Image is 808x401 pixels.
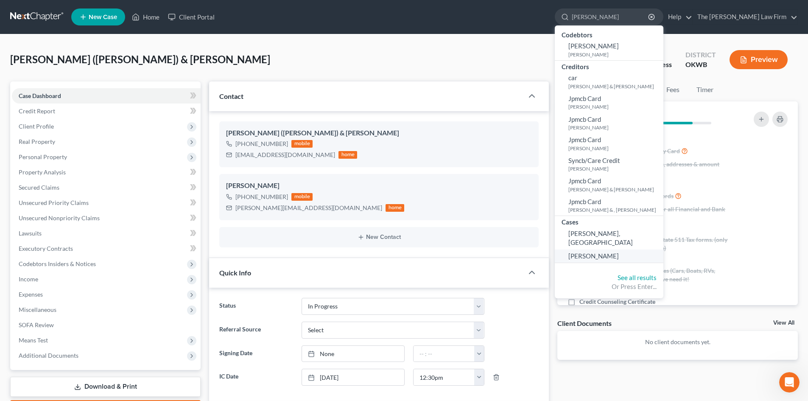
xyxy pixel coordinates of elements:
div: Close [149,3,164,19]
div: Cases [555,216,663,227]
span: Jpmcb Card [568,115,601,123]
a: Client Portal [164,9,219,25]
a: None [302,346,404,362]
span: Means Test [19,337,48,344]
div: Or Press Enter... [562,282,657,291]
div: [PERSON_NAME] [30,70,79,79]
div: • [DATE] [81,132,105,141]
iframe: Intercom live chat [779,372,800,393]
label: Status [215,298,297,315]
span: Contact [219,92,243,100]
button: New Contact [226,234,532,241]
a: View All [773,320,794,326]
span: Jpmcb Card [568,136,601,143]
div: • [DATE] [81,70,105,79]
a: Jpmcb Card[PERSON_NAME] & [PERSON_NAME] [555,174,663,195]
span: [PERSON_NAME] [568,42,619,50]
span: Income [19,275,38,283]
span: Need help figuring out the best way to enter your client's income? Here's a quick article to show... [30,62,613,68]
img: Profile image for Kelly [10,61,27,78]
small: [PERSON_NAME] & [PERSON_NAME] [568,186,661,193]
span: Help [134,286,148,292]
a: Credit Report [12,104,201,119]
div: [PERSON_NAME] [30,38,79,47]
h1: Messages [63,4,109,18]
small: [PERSON_NAME] [568,51,661,58]
span: [PERSON_NAME] [568,252,619,260]
a: [PERSON_NAME][PERSON_NAME] [555,39,663,60]
span: Case Dashboard [19,92,61,99]
a: The [PERSON_NAME] Law Firm [693,9,797,25]
a: Case Dashboard [12,88,201,104]
a: Download & Print [10,377,201,397]
span: Messages [68,286,101,292]
span: Jpmcb Card [568,95,601,102]
span: Quick Info [219,269,251,277]
span: Credit Counseling Certificate [579,297,655,306]
span: Credit Report [19,107,55,115]
span: Personal Property [19,153,67,160]
span: Syncb/Care Credit [568,157,620,164]
a: Jpmcb Card[PERSON_NAME] [555,133,663,154]
input: Search by name... [572,9,649,25]
a: Secured Claims [12,180,201,195]
div: District [685,50,716,60]
button: Send us a message [39,239,131,256]
div: Creditors [555,61,663,71]
small: [PERSON_NAME] & [PERSON_NAME] [568,83,661,90]
a: Home [128,9,164,25]
small: [PERSON_NAME] [568,145,661,152]
img: Profile image for Kelly [10,124,27,141]
span: Additional Documents [19,352,78,359]
label: Referral Source [215,322,297,339]
span: Unsecured Nonpriority Claims [19,214,100,222]
span: Real Property [19,138,55,145]
a: Help [664,9,692,25]
div: [PERSON_NAME] [30,164,79,173]
div: • [DATE] [81,101,105,110]
a: [PERSON_NAME] [555,250,663,263]
small: [PERSON_NAME] [568,103,661,110]
div: [PHONE_NUMBER] [235,140,288,148]
div: [EMAIL_ADDRESS][DOMAIN_NAME] [235,151,335,159]
div: home [386,204,404,212]
div: • [DATE] [81,164,105,173]
div: Client Documents [557,319,612,328]
div: mobile [291,193,313,201]
span: [PERSON_NAME], [GEOGRAPHIC_DATA] [568,230,633,246]
div: mobile [291,140,313,148]
span: New Case [89,14,117,20]
div: [PHONE_NUMBER] [235,193,288,201]
a: Jpmcb Card[PERSON_NAME] [555,113,663,134]
a: [PERSON_NAME], [GEOGRAPHIC_DATA] [555,227,663,250]
a: [DATE] [302,369,404,385]
button: Messages [56,265,113,299]
div: [PERSON_NAME] [226,181,532,191]
span: Property Analysis [19,168,66,176]
small: [PERSON_NAME] [568,165,661,172]
a: car[PERSON_NAME] & [PERSON_NAME] [555,71,663,92]
div: OKWB [685,60,716,70]
div: [PERSON_NAME] ([PERSON_NAME]) & [PERSON_NAME] [226,128,532,138]
button: Help [113,265,170,299]
img: Profile image for Lindsey [10,155,27,172]
span: Secured Claims [19,184,59,191]
a: Unsecured Nonpriority Claims [12,210,201,226]
label: Signing Date [215,345,297,362]
span: Unsecured Priority Claims [19,199,89,206]
span: SOFA Review [19,321,54,328]
span: Miscellaneous [19,306,56,313]
span: Expenses [19,291,43,298]
img: Profile image for Emma [10,93,27,109]
a: Syncb/Care Credit[PERSON_NAME] [555,154,663,175]
div: • 1h ago [81,38,105,47]
input: -- : -- [414,346,475,362]
button: Preview [730,50,788,69]
div: home [338,151,357,159]
span: car [568,74,577,81]
input: -- : -- [414,369,475,385]
a: See all results [618,274,657,281]
a: Fees [659,81,686,98]
label: IC Date [215,369,297,386]
span: Jpmcb Card [568,177,601,185]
